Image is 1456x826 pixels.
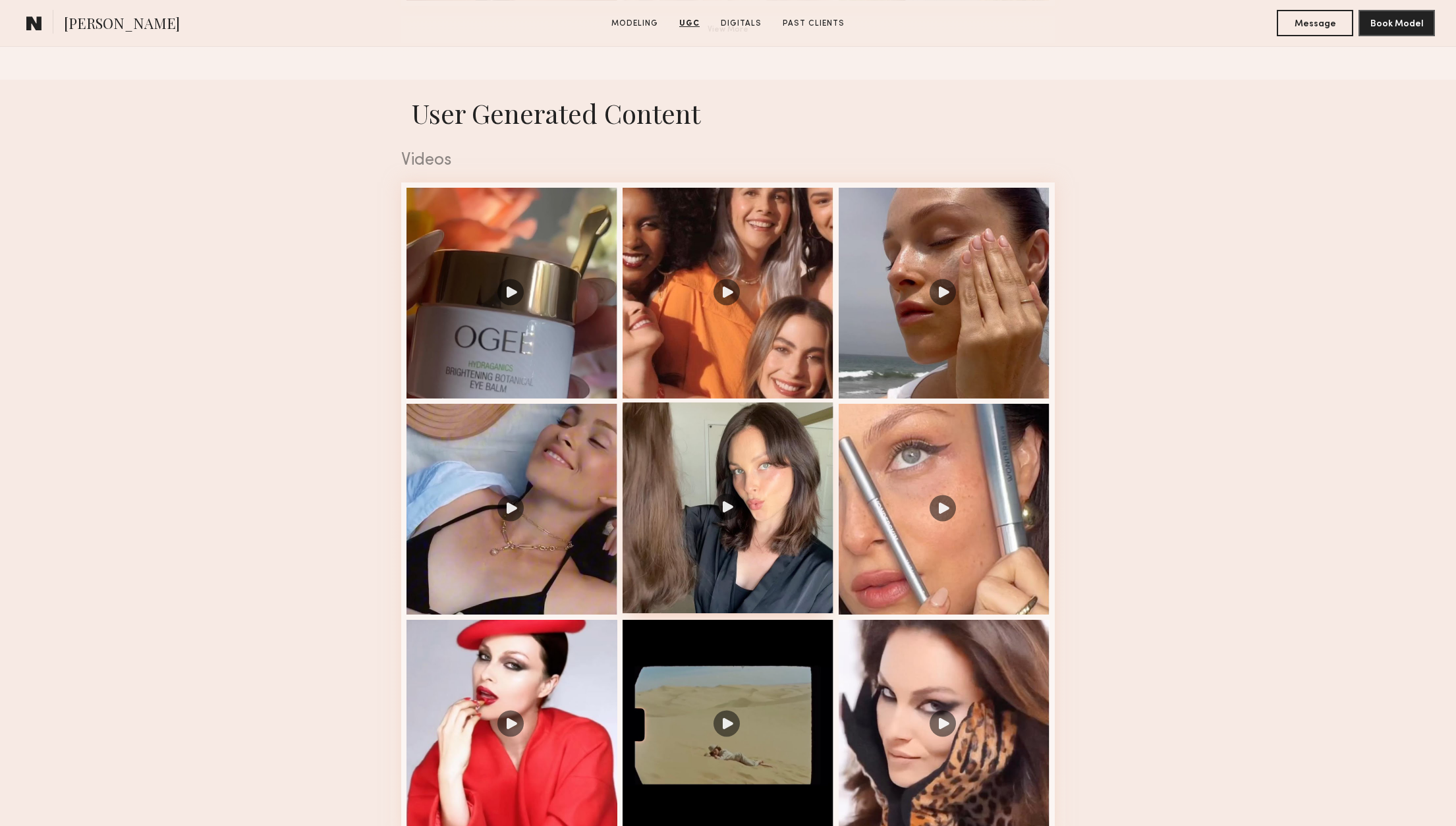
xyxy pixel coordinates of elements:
a: Digitals [715,18,767,30]
button: Message [1277,10,1353,36]
button: Book Model [1358,10,1435,36]
a: Past Clients [777,18,850,30]
span: [PERSON_NAME] [64,13,180,36]
h1: User Generated Content [391,96,1065,130]
a: Book Model [1358,17,1435,28]
div: Videos [401,152,1055,169]
a: UGC [674,18,705,30]
a: Modeling [606,18,663,30]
